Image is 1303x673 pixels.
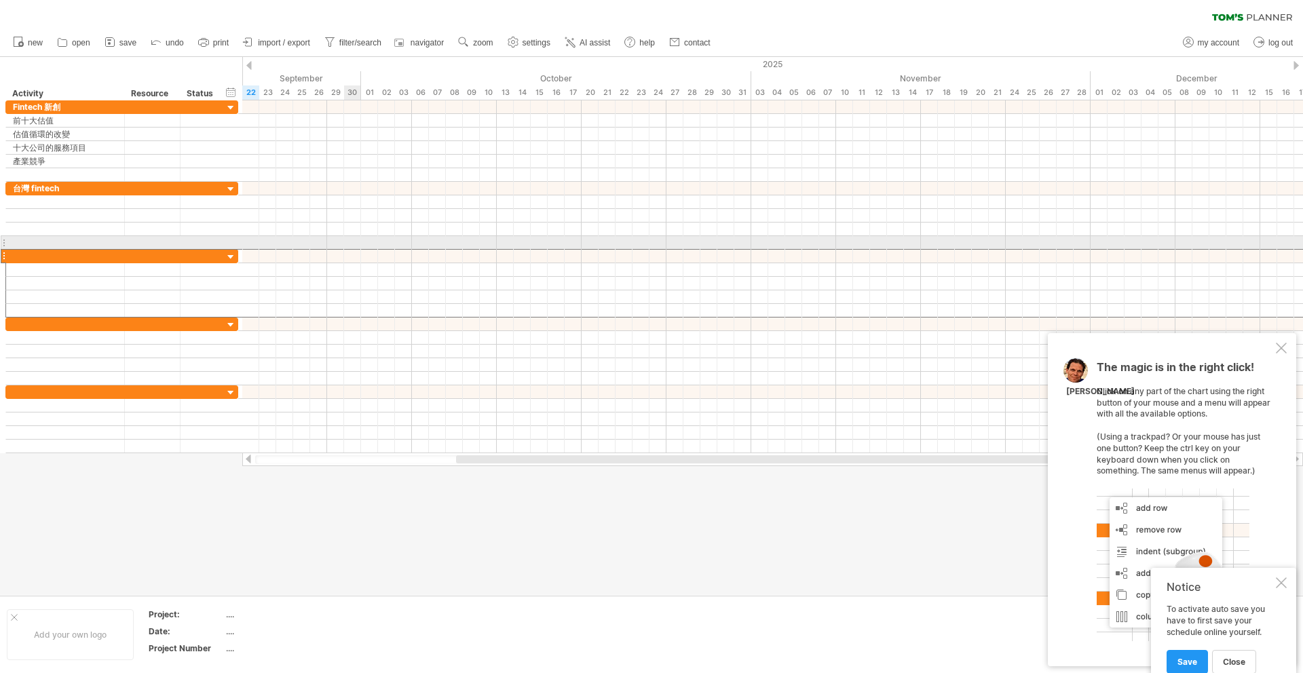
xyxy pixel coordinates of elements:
div: Friday, 26 September 2025 [310,85,327,100]
div: Project: [149,609,223,620]
div: Status [187,87,216,100]
div: Wednesday, 15 October 2025 [531,85,548,100]
a: settings [504,34,554,52]
div: Monday, 1 December 2025 [1091,85,1108,100]
div: Wednesday, 26 November 2025 [1040,85,1057,100]
span: close [1223,657,1245,667]
a: filter/search [321,34,385,52]
div: Friday, 31 October 2025 [734,85,751,100]
div: 估值循環的改變 [13,128,117,140]
div: Friday, 10 October 2025 [480,85,497,100]
a: contact [666,34,715,52]
span: undo [166,38,184,47]
div: Monday, 29 September 2025 [327,85,344,100]
div: Tuesday, 7 October 2025 [429,85,446,100]
div: Wednesday, 24 September 2025 [276,85,293,100]
div: Fintech 新創 [13,100,117,113]
div: Monday, 13 October 2025 [497,85,514,100]
a: save [101,34,140,52]
span: open [72,38,90,47]
div: Thursday, 25 September 2025 [293,85,310,100]
div: Friday, 17 October 2025 [565,85,582,100]
div: 前十大估值 [13,114,117,127]
a: open [54,34,94,52]
div: Friday, 5 December 2025 [1158,85,1175,100]
a: new [10,34,47,52]
a: AI assist [561,34,614,52]
span: my account [1198,38,1239,47]
div: Monday, 8 December 2025 [1175,85,1192,100]
span: contact [684,38,711,47]
div: Monday, 3 November 2025 [751,85,768,100]
span: filter/search [339,38,381,47]
span: zoom [473,38,493,47]
div: Tuesday, 23 September 2025 [259,85,276,100]
span: The magic is in the right click! [1097,360,1254,381]
div: Friday, 12 December 2025 [1243,85,1260,100]
div: Monday, 6 October 2025 [412,85,429,100]
div: Monday, 27 October 2025 [666,85,683,100]
a: zoom [455,34,497,52]
div: Thursday, 2 October 2025 [378,85,395,100]
div: Thursday, 6 November 2025 [802,85,819,100]
span: Save [1177,657,1197,667]
a: import / export [240,34,314,52]
div: Tuesday, 21 October 2025 [599,85,616,100]
div: Thursday, 4 December 2025 [1141,85,1158,100]
div: [PERSON_NAME] [1066,386,1135,398]
div: Wednesday, 19 November 2025 [955,85,972,100]
div: 產業競爭 [13,155,117,168]
span: help [639,38,655,47]
div: Tuesday, 2 December 2025 [1108,85,1125,100]
div: Friday, 14 November 2025 [904,85,921,100]
div: Monday, 22 September 2025 [242,85,259,100]
span: AI assist [580,38,610,47]
div: Tuesday, 18 November 2025 [938,85,955,100]
div: Monday, 10 November 2025 [836,85,853,100]
div: Click on any part of the chart using the right button of your mouse and a menu will appear with a... [1097,362,1273,641]
div: Tuesday, 11 November 2025 [853,85,870,100]
div: .... [226,642,340,654]
div: Tuesday, 28 October 2025 [683,85,700,100]
span: (Using a trackpad? Or your mouse has just one button? Keep the ctrl key on your keyboard down whe... [1097,431,1260,476]
div: 台灣 fintech [13,182,117,195]
div: Friday, 28 November 2025 [1074,85,1091,100]
div: Tuesday, 25 November 2025 [1023,85,1040,100]
div: Thursday, 9 October 2025 [463,85,480,100]
div: Tuesday, 4 November 2025 [768,85,785,100]
div: Friday, 7 November 2025 [819,85,836,100]
div: Activity [12,87,117,100]
div: .... [226,609,340,620]
div: Wednesday, 22 October 2025 [616,85,632,100]
div: Thursday, 23 October 2025 [632,85,649,100]
div: Wednesday, 3 December 2025 [1125,85,1141,100]
div: Wednesday, 29 October 2025 [700,85,717,100]
a: print [195,34,233,52]
div: Wednesday, 12 November 2025 [870,85,887,100]
div: Notice [1167,580,1273,594]
div: Tuesday, 14 October 2025 [514,85,531,100]
div: Wednesday, 1 October 2025 [361,85,378,100]
div: Monday, 15 December 2025 [1260,85,1277,100]
a: log out [1250,34,1297,52]
div: Friday, 24 October 2025 [649,85,666,100]
div: Tuesday, 9 December 2025 [1192,85,1209,100]
div: To activate auto save you have to first save your schedule online yourself. [1167,604,1273,672]
div: Thursday, 16 October 2025 [548,85,565,100]
a: help [621,34,659,52]
span: import / export [258,38,310,47]
div: Friday, 21 November 2025 [989,85,1006,100]
span: print [213,38,229,47]
div: November 2025 [751,71,1091,85]
div: Thursday, 30 October 2025 [717,85,734,100]
div: Thursday, 11 December 2025 [1226,85,1243,100]
span: settings [523,38,550,47]
div: 十大公司的服務項目 [13,141,117,154]
div: .... [226,626,340,637]
div: October 2025 [361,71,751,85]
div: Wednesday, 8 October 2025 [446,85,463,100]
span: new [28,38,43,47]
div: Wednesday, 10 December 2025 [1209,85,1226,100]
div: Resource [131,87,172,100]
div: Thursday, 13 November 2025 [887,85,904,100]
